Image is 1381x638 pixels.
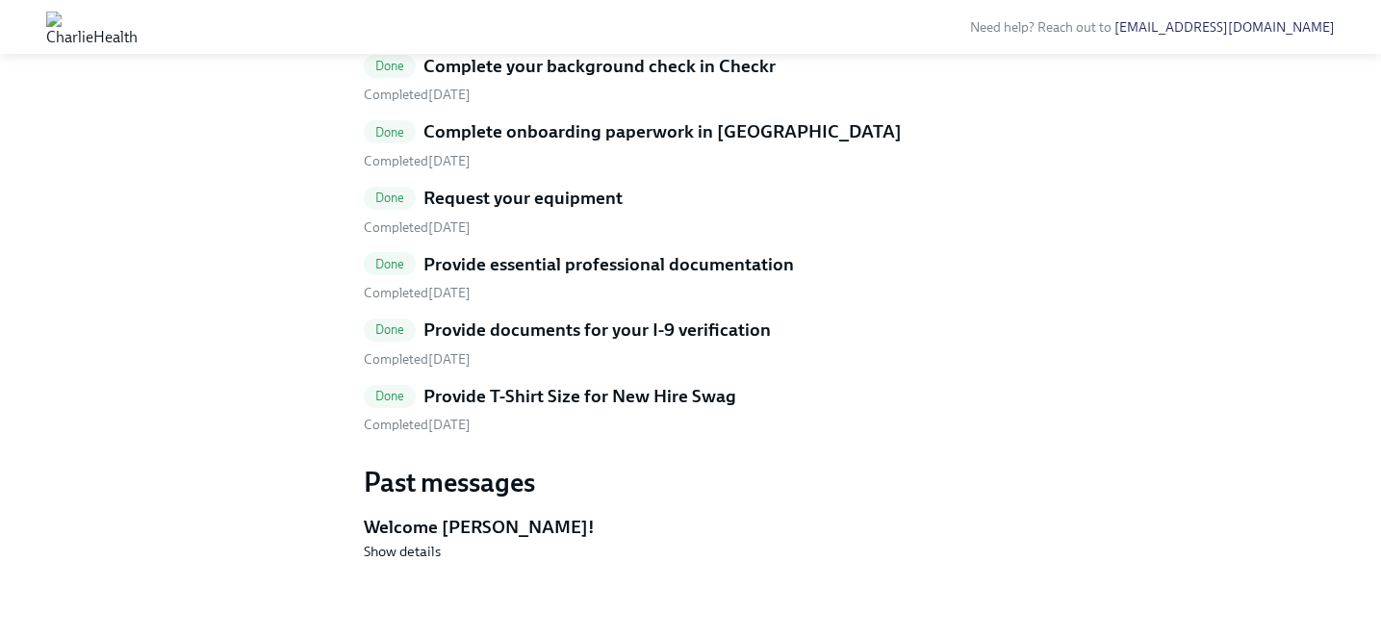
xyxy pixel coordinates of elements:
[364,417,471,433] span: Thursday, August 28th 2025, 1:32 pm
[364,384,1018,435] a: DoneProvide T-Shirt Size for New Hire Swag Completed[DATE]
[364,87,471,103] span: Thursday, August 28th 2025, 1:30 pm
[423,318,771,343] h5: Provide documents for your I-9 verification
[364,153,471,169] span: Thursday, August 28th 2025, 1:31 pm
[364,322,417,337] span: Done
[364,59,417,73] span: Done
[364,119,1018,170] a: DoneComplete onboarding paperwork in [GEOGRAPHIC_DATA] Completed[DATE]
[423,119,902,144] h5: Complete onboarding paperwork in [GEOGRAPHIC_DATA]
[364,465,1018,499] h3: Past messages
[364,125,417,140] span: Done
[1114,19,1335,36] a: [EMAIL_ADDRESS][DOMAIN_NAME]
[364,219,471,236] span: Thursday, August 28th 2025, 1:34 pm
[364,257,417,271] span: Done
[364,389,417,403] span: Done
[46,12,138,42] img: CharlieHealth
[970,19,1335,36] span: Need help? Reach out to
[423,54,776,79] h5: Complete your background check in Checkr
[364,191,417,205] span: Done
[364,351,471,368] span: Friday, September 5th 2025, 1:01 am
[364,542,441,561] button: Show details
[423,252,794,277] h5: Provide essential professional documentation
[423,384,736,409] h5: Provide T-Shirt Size for New Hire Swag
[364,54,1018,105] a: DoneComplete your background check in Checkr Completed[DATE]
[364,186,1018,237] a: DoneRequest your equipment Completed[DATE]
[364,285,471,301] span: Friday, September 5th 2025, 1:02 am
[423,186,623,211] h5: Request your equipment
[364,252,1018,303] a: DoneProvide essential professional documentation Completed[DATE]
[364,515,1018,540] h5: Welcome [PERSON_NAME]!
[364,318,1018,369] a: DoneProvide documents for your I-9 verification Completed[DATE]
